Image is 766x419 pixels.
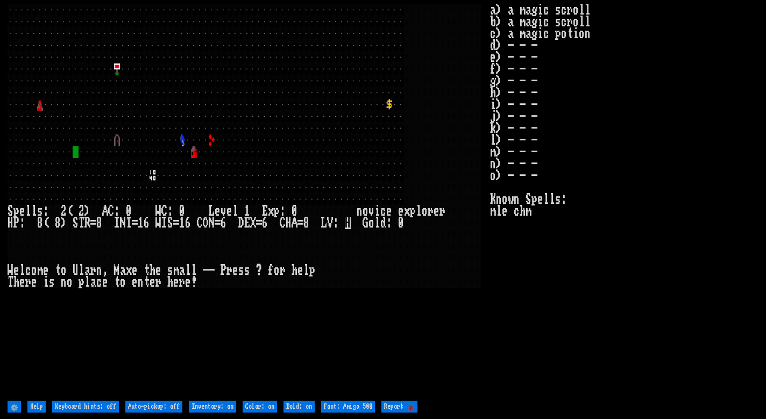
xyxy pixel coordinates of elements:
[43,217,49,229] div: (
[138,276,144,288] div: n
[138,217,144,229] div: 1
[13,217,19,229] div: P
[357,205,363,217] div: n
[37,265,43,276] div: m
[244,265,250,276] div: s
[238,265,244,276] div: s
[155,265,161,276] div: e
[434,205,439,217] div: e
[232,205,238,217] div: l
[13,205,19,217] div: p
[416,205,422,217] div: l
[226,265,232,276] div: r
[8,265,13,276] div: W
[31,265,37,276] div: o
[79,276,84,288] div: p
[25,205,31,217] div: l
[144,265,150,276] div: t
[243,401,277,413] input: Color: on
[155,205,161,217] div: W
[303,217,309,229] div: 8
[215,205,221,217] div: e
[102,205,108,217] div: A
[79,217,84,229] div: T
[381,401,417,413] input: Report 🐞
[345,217,351,229] mark: H
[203,265,209,276] div: -
[43,265,49,276] div: e
[114,205,120,217] div: :
[13,265,19,276] div: e
[286,217,292,229] div: H
[96,265,102,276] div: n
[84,217,90,229] div: R
[61,205,67,217] div: 2
[67,276,73,288] div: o
[280,205,286,217] div: :
[256,217,262,229] div: =
[268,265,274,276] div: f
[274,265,280,276] div: o
[215,217,221,229] div: =
[398,205,404,217] div: e
[126,265,132,276] div: x
[283,401,315,413] input: Bold: on
[120,276,126,288] div: o
[79,205,84,217] div: 2
[19,205,25,217] div: e
[280,265,286,276] div: r
[84,276,90,288] div: l
[221,265,226,276] div: P
[114,265,120,276] div: M
[167,205,173,217] div: :
[386,205,392,217] div: e
[8,401,21,413] input: ⚙️
[189,401,236,413] input: Inventory: on
[203,217,209,229] div: O
[209,217,215,229] div: N
[132,276,138,288] div: e
[292,265,297,276] div: h
[126,205,132,217] div: 0
[226,205,232,217] div: e
[422,205,428,217] div: o
[410,205,416,217] div: p
[84,265,90,276] div: a
[43,205,49,217] div: :
[250,217,256,229] div: X
[173,276,179,288] div: e
[167,265,173,276] div: s
[120,265,126,276] div: a
[221,217,226,229] div: 6
[297,217,303,229] div: =
[144,217,150,229] div: 6
[8,217,13,229] div: H
[244,205,250,217] div: 1
[221,205,226,217] div: v
[49,276,55,288] div: s
[27,401,46,413] input: Help
[386,217,392,229] div: :
[380,217,386,229] div: d
[90,265,96,276] div: r
[374,217,380,229] div: l
[292,205,297,217] div: 0
[84,205,90,217] div: )
[297,265,303,276] div: e
[262,217,268,229] div: 6
[191,265,197,276] div: l
[120,217,126,229] div: N
[179,276,185,288] div: r
[55,265,61,276] div: t
[73,265,79,276] div: U
[333,217,339,229] div: :
[380,205,386,217] div: c
[125,401,182,413] input: Auto-pickup: off
[232,265,238,276] div: e
[191,276,197,288] div: !
[179,265,185,276] div: a
[303,265,309,276] div: l
[43,276,49,288] div: i
[31,205,37,217] div: l
[8,205,13,217] div: S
